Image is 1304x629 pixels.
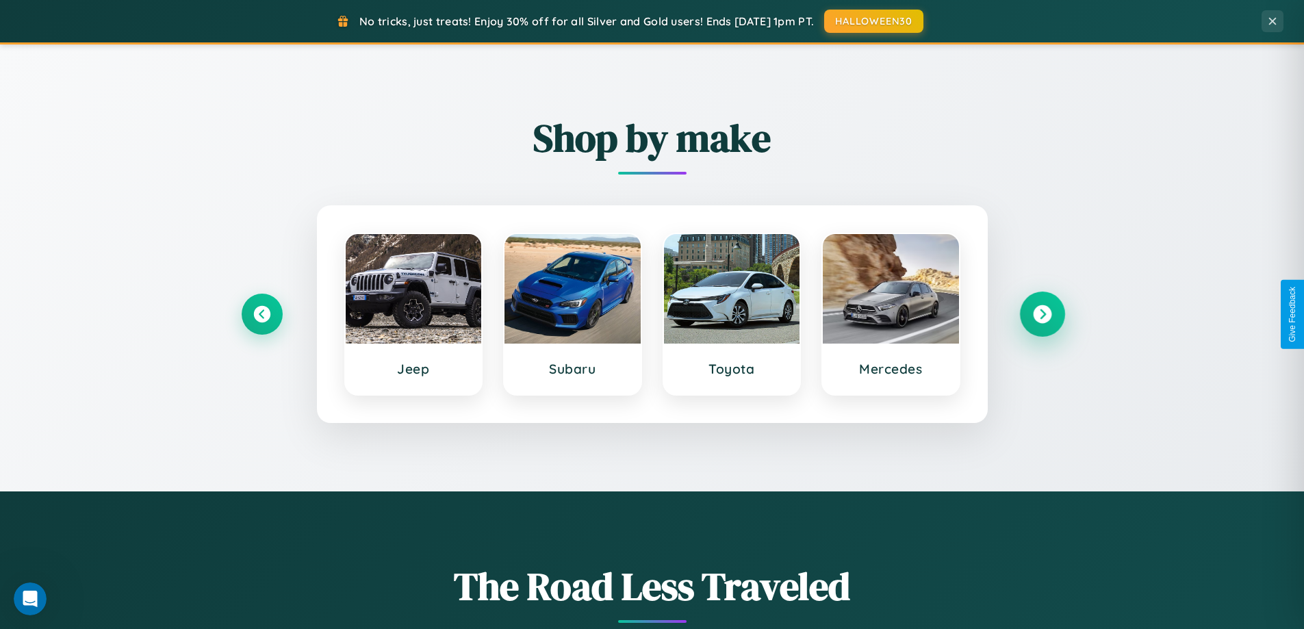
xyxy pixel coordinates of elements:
[359,361,468,377] h3: Jeep
[678,361,787,377] h3: Toyota
[14,582,47,615] iframe: Intercom live chat
[1288,287,1297,342] div: Give Feedback
[836,361,945,377] h3: Mercedes
[359,14,814,28] span: No tricks, just treats! Enjoy 30% off for all Silver and Gold users! Ends [DATE] 1pm PT.
[242,560,1063,613] h1: The Road Less Traveled
[518,361,627,377] h3: Subaru
[824,10,923,33] button: HALLOWEEN30
[242,112,1063,164] h2: Shop by make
